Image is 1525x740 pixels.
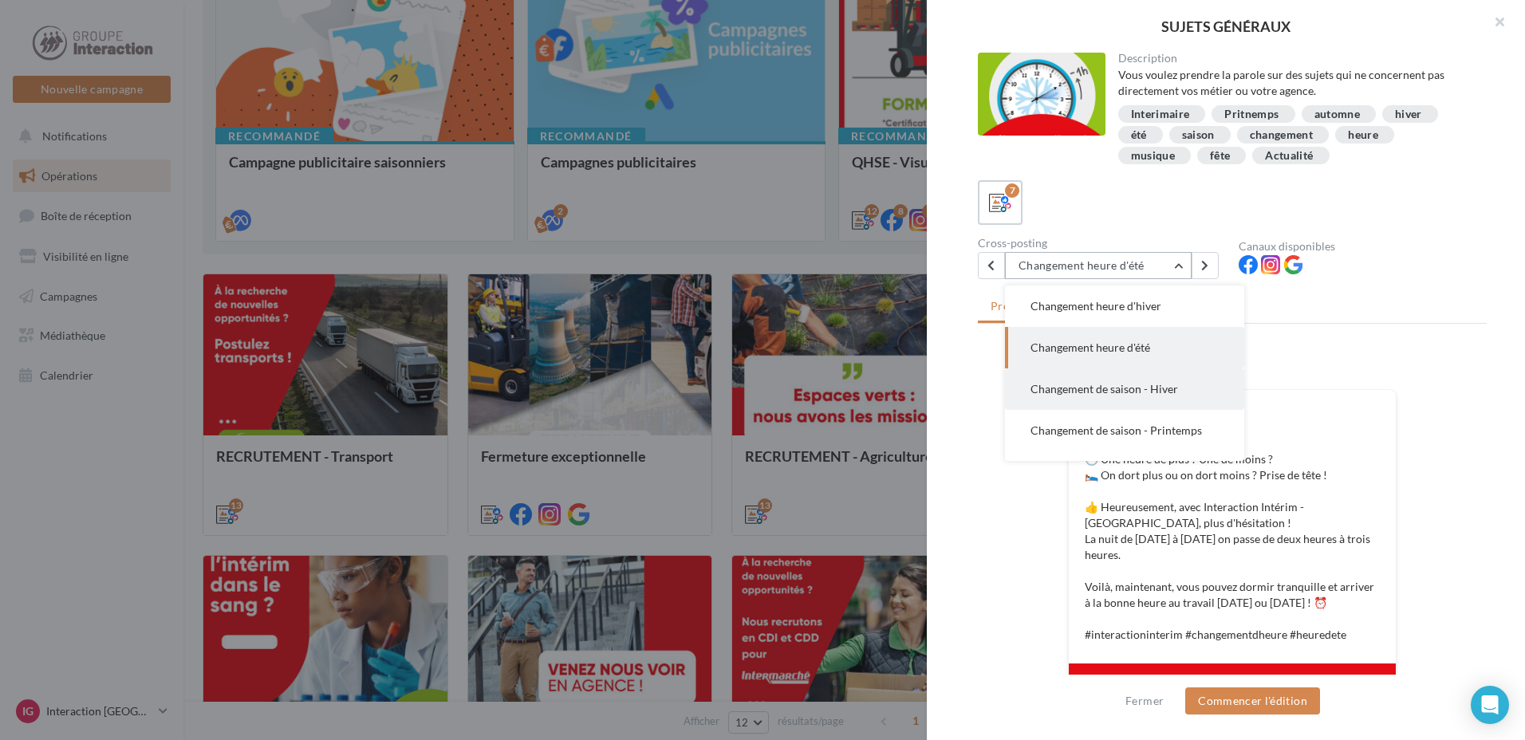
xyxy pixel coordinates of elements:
[1239,241,1487,252] div: Canaux disponibles
[1395,108,1422,120] div: hiver
[1182,129,1215,141] div: saison
[1005,368,1244,410] button: Changement de saison - Hiver
[1005,410,1244,451] button: Changement de saison - Printemps
[1314,108,1360,120] div: automne
[1030,340,1150,354] span: Changement heure d'été
[1005,252,1192,279] button: Changement heure d'été
[1085,451,1380,643] p: 🕐 Une heure de plus ? Une de moins ? 🛌 On dort plus ou on dort moins ? Prise de tête ! 👍 Heureuse...
[1131,108,1190,120] div: Interimaire
[1005,183,1019,198] div: 7
[1210,150,1230,162] div: fête
[1005,285,1244,327] button: Changement heure d'hiver
[1348,129,1378,141] div: heure
[1224,108,1279,120] div: Pritnemps
[1005,327,1244,368] button: Changement heure d'été
[1118,67,1475,99] div: Vous voulez prendre la parole sur des sujets qui ne concernent pas directement vos métier ou votr...
[1030,382,1178,396] span: Changement de saison - Hiver
[952,19,1499,33] div: SUJETS GÉNÉRAUX
[1131,150,1175,162] div: musique
[1030,299,1161,313] span: Changement heure d'hiver
[1119,691,1170,710] button: Fermer
[1185,687,1320,714] button: Commencer l'édition
[1250,129,1314,141] div: changement
[1265,150,1313,162] div: Actualité
[1471,686,1509,724] div: Open Intercom Messenger
[1131,129,1147,141] div: été
[978,238,1226,249] div: Cross-posting
[1030,423,1202,437] span: Changement de saison - Printemps
[1118,53,1475,64] div: Description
